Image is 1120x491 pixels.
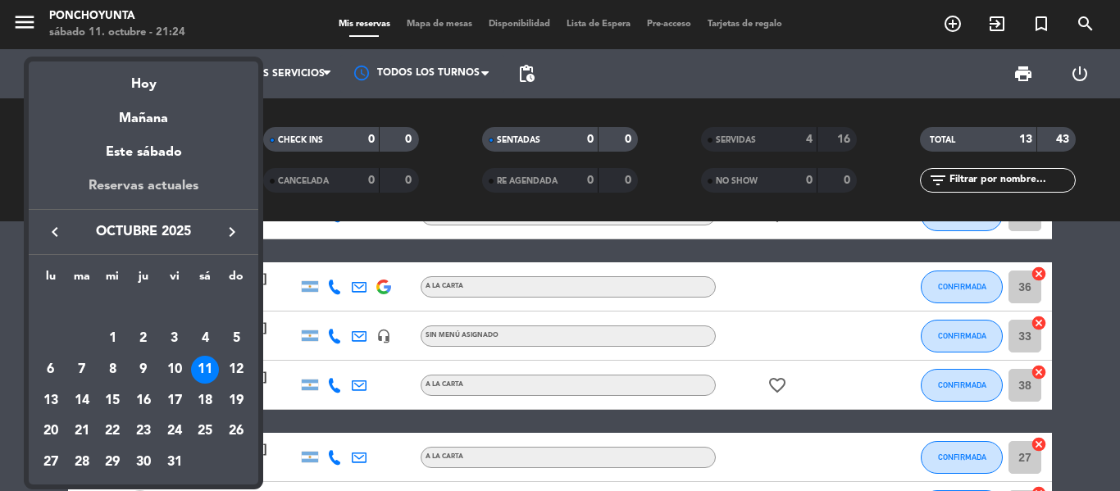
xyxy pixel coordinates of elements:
[159,324,190,355] td: 3 de octubre de 2025
[98,448,126,476] div: 29
[217,221,247,243] button: keyboard_arrow_right
[128,385,159,416] td: 16 de octubre de 2025
[191,356,219,384] div: 11
[66,416,98,448] td: 21 de octubre de 2025
[98,325,126,352] div: 1
[97,416,128,448] td: 22 de octubre de 2025
[161,387,189,415] div: 17
[161,448,189,476] div: 31
[190,416,221,448] td: 25 de octubre de 2025
[130,418,157,446] div: 23
[130,387,157,415] div: 16
[35,293,252,324] td: OCT.
[66,267,98,293] th: martes
[97,267,128,293] th: miércoles
[159,447,190,478] td: 31 de octubre de 2025
[37,387,65,415] div: 13
[222,325,250,352] div: 5
[128,324,159,355] td: 2 de octubre de 2025
[221,267,252,293] th: domingo
[68,356,96,384] div: 7
[29,61,258,95] div: Hoy
[190,385,221,416] td: 18 de octubre de 2025
[40,221,70,243] button: keyboard_arrow_left
[35,267,66,293] th: lunes
[190,354,221,385] td: 11 de octubre de 2025
[68,387,96,415] div: 14
[221,324,252,355] td: 5 de octubre de 2025
[159,354,190,385] td: 10 de octubre de 2025
[161,356,189,384] div: 10
[29,96,258,130] div: Mañana
[37,356,65,384] div: 6
[159,267,190,293] th: viernes
[97,354,128,385] td: 8 de octubre de 2025
[97,447,128,478] td: 29 de octubre de 2025
[35,385,66,416] td: 13 de octubre de 2025
[222,418,250,446] div: 26
[128,447,159,478] td: 30 de octubre de 2025
[98,418,126,446] div: 22
[97,385,128,416] td: 15 de octubre de 2025
[45,222,65,242] i: keyboard_arrow_left
[98,356,126,384] div: 8
[68,448,96,476] div: 28
[222,387,250,415] div: 19
[221,354,252,385] td: 12 de octubre de 2025
[191,325,219,352] div: 4
[29,130,258,175] div: Este sábado
[221,385,252,416] td: 19 de octubre de 2025
[68,418,96,446] div: 21
[128,354,159,385] td: 9 de octubre de 2025
[70,221,217,243] span: octubre 2025
[66,354,98,385] td: 7 de octubre de 2025
[222,356,250,384] div: 12
[37,418,65,446] div: 20
[190,324,221,355] td: 4 de octubre de 2025
[97,324,128,355] td: 1 de octubre de 2025
[35,416,66,448] td: 20 de octubre de 2025
[130,325,157,352] div: 2
[98,387,126,415] div: 15
[128,267,159,293] th: jueves
[37,448,65,476] div: 27
[159,385,190,416] td: 17 de octubre de 2025
[130,356,157,384] div: 9
[161,418,189,446] div: 24
[66,447,98,478] td: 28 de octubre de 2025
[191,387,219,415] div: 18
[29,175,258,209] div: Reservas actuales
[66,385,98,416] td: 14 de octubre de 2025
[190,267,221,293] th: sábado
[35,447,66,478] td: 27 de octubre de 2025
[159,416,190,448] td: 24 de octubre de 2025
[35,354,66,385] td: 6 de octubre de 2025
[130,448,157,476] div: 30
[222,222,242,242] i: keyboard_arrow_right
[128,416,159,448] td: 23 de octubre de 2025
[221,416,252,448] td: 26 de octubre de 2025
[191,418,219,446] div: 25
[161,325,189,352] div: 3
